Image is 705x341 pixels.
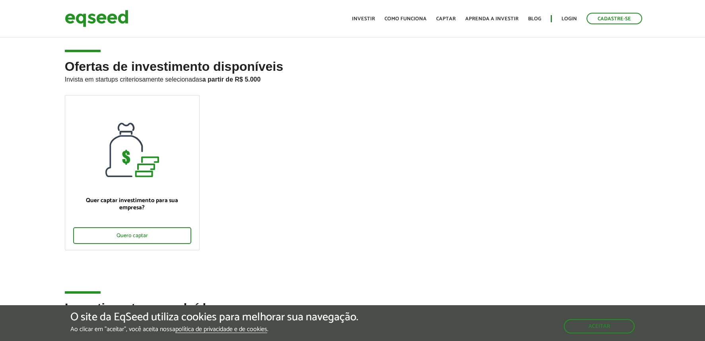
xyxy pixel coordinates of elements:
p: Quer captar investimento para sua empresa? [73,197,191,211]
a: Login [561,16,577,21]
h2: Investimentos concluídos com sucesso [65,301,641,327]
a: Aprenda a investir [465,16,519,21]
h2: Ofertas de investimento disponíveis [65,60,641,95]
a: Blog [528,16,541,21]
a: Como funciona [385,16,427,21]
strong: a partir de R$ 5.000 [202,76,261,83]
a: Cadastre-se [587,13,642,24]
a: Quer captar investimento para sua empresa? Quero captar [65,95,200,250]
p: Ao clicar em "aceitar", você aceita nossa . [70,325,358,333]
a: política de privacidade e de cookies [175,326,267,333]
div: Quero captar [73,227,191,244]
a: Investir [352,16,375,21]
a: Captar [436,16,456,21]
p: Invista em startups criteriosamente selecionadas [65,74,641,83]
h5: O site da EqSeed utiliza cookies para melhorar sua navegação. [70,311,358,323]
img: EqSeed [65,8,128,29]
button: Aceitar [564,319,635,333]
